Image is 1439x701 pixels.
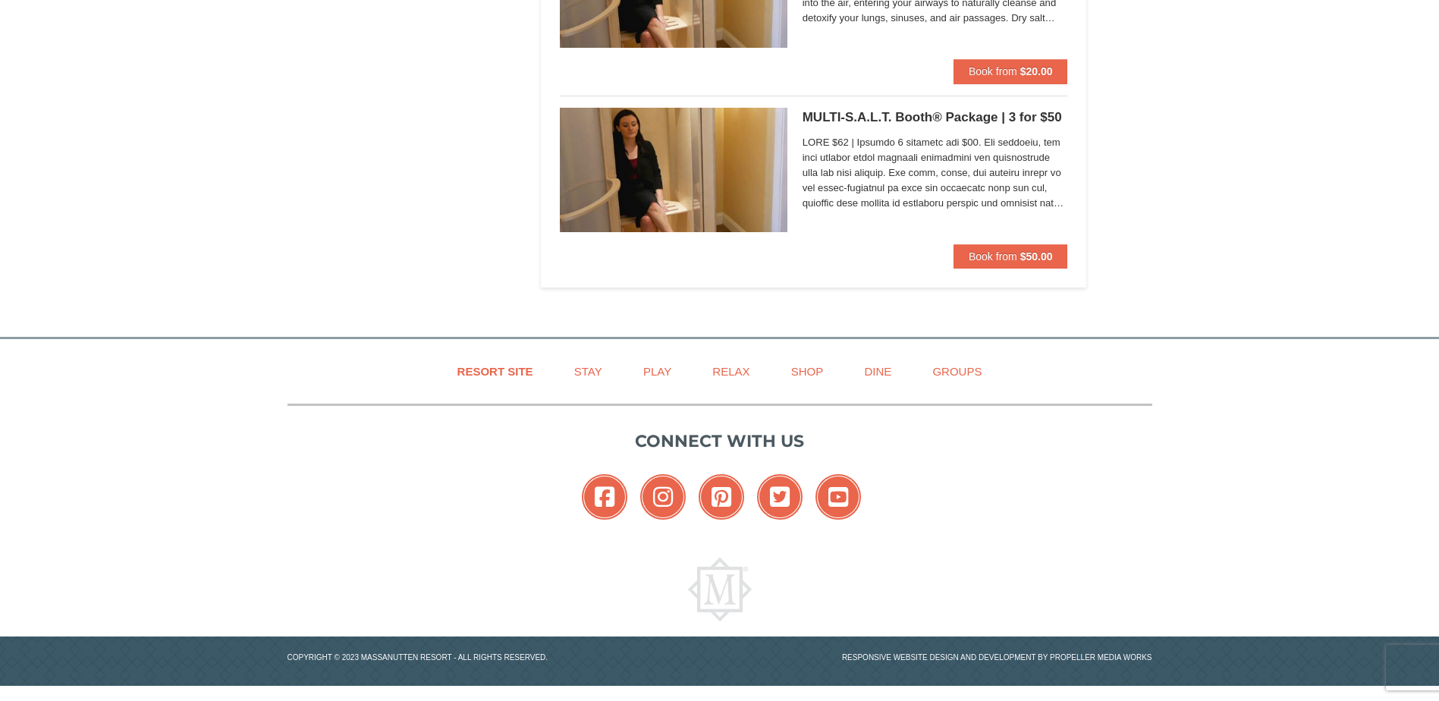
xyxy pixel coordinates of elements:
[842,653,1152,662] a: Responsive website design and development by Propeller Media Works
[693,354,768,388] a: Relax
[1020,250,1053,262] strong: $50.00
[954,244,1068,269] button: Book from $50.00
[276,652,720,663] p: Copyright © 2023 Massanutten Resort - All Rights Reserved.
[555,354,621,388] a: Stay
[1020,65,1053,77] strong: $20.00
[688,558,752,621] img: Massanutten Resort Logo
[438,354,552,388] a: Resort Site
[969,65,1017,77] span: Book from
[969,250,1017,262] span: Book from
[287,429,1152,454] p: Connect with us
[772,354,843,388] a: Shop
[845,354,910,388] a: Dine
[560,108,787,232] img: 6619873-585-86820cc0.jpg
[624,354,690,388] a: Play
[954,59,1068,83] button: Book from $20.00
[803,110,1068,125] h5: MULTI-S.A.L.T. Booth® Package | 3 for $50
[913,354,1001,388] a: Groups
[803,135,1068,211] span: LORE $62 | Ipsumdo 6 sitametc adi $00. Eli seddoeiu, tem inci utlabor etdol magnaali enimadmini v...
